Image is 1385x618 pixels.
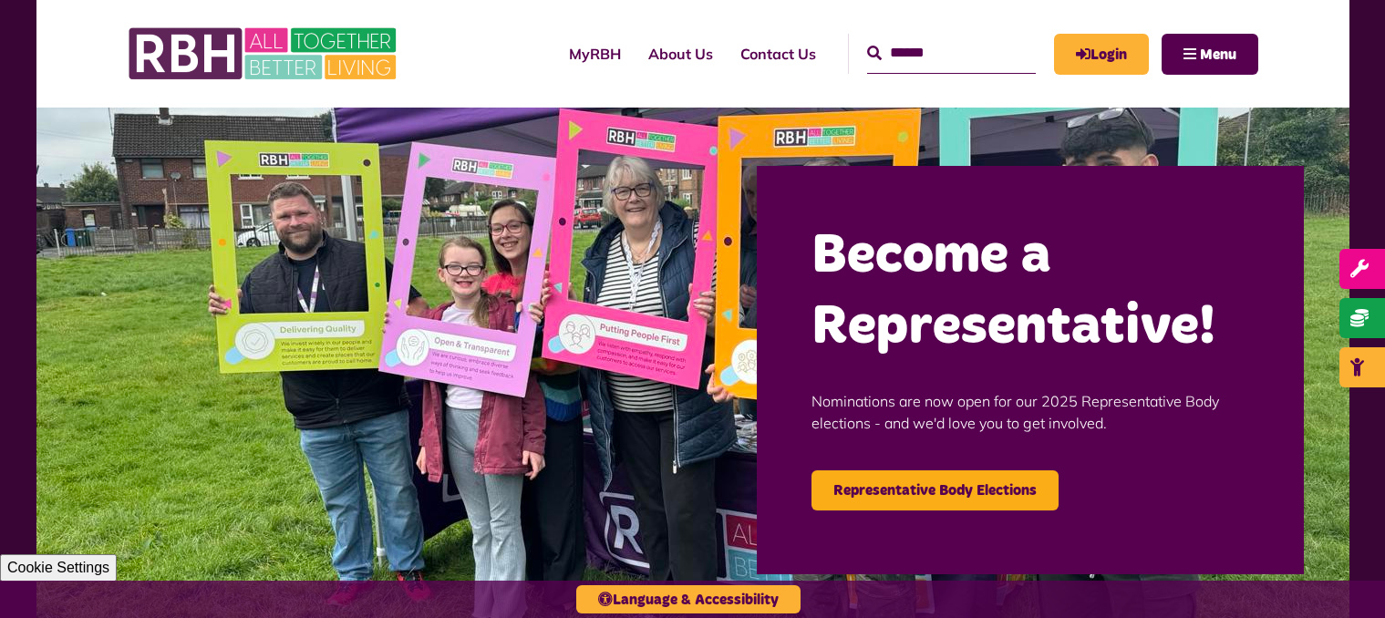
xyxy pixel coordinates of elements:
a: Representative Body Elections [811,470,1059,510]
a: Contact Us [727,29,830,78]
button: Language & Accessibility [576,585,801,613]
p: Nominations are now open for our 2025 Representative Body elections - and we'd love you to get in... [811,363,1249,461]
a: MyRBH [555,29,635,78]
img: RBH [128,18,401,89]
a: About Us [635,29,727,78]
span: Menu [1200,47,1236,62]
button: Navigation [1162,34,1258,75]
a: MyRBH [1054,34,1149,75]
h2: Become a Representative! [811,221,1249,363]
